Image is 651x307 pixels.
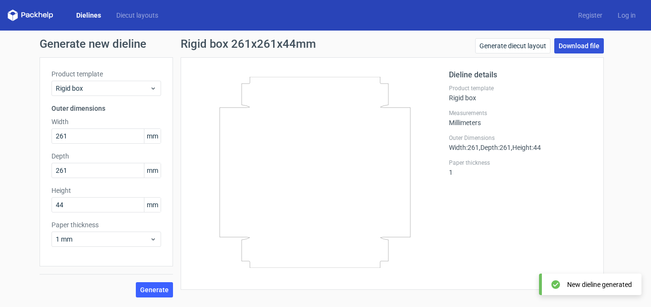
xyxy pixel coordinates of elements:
[69,11,109,20] a: Dielines
[140,286,169,293] span: Generate
[449,144,479,151] span: Width : 261
[51,151,161,161] label: Depth
[144,163,161,178] span: mm
[449,159,592,167] label: Paper thickness
[56,84,150,93] span: Rigid box
[449,109,592,117] label: Measurements
[40,38,611,50] h1: Generate new dieline
[51,117,161,127] label: Width
[554,38,604,53] a: Download file
[51,186,161,195] label: Height
[51,69,161,79] label: Product template
[449,85,592,102] div: Rigid box
[449,134,592,142] label: Outer Dimensions
[567,280,632,289] div: New dieline generated
[511,144,541,151] span: , Height : 44
[181,38,316,50] h1: Rigid box 261x261x44mm
[144,129,161,143] span: mm
[449,69,592,81] h2: Dieline details
[144,198,161,212] span: mm
[449,159,592,176] div: 1
[136,282,173,297] button: Generate
[479,144,511,151] span: , Depth : 261
[449,85,592,92] label: Product template
[51,104,161,113] h3: Outer dimensions
[610,11,643,20] a: Log in
[475,38,550,53] a: Generate diecut layout
[56,234,150,244] span: 1 mm
[449,109,592,127] div: Millimeters
[51,220,161,230] label: Paper thickness
[109,11,166,20] a: Diecut layouts
[570,11,610,20] a: Register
